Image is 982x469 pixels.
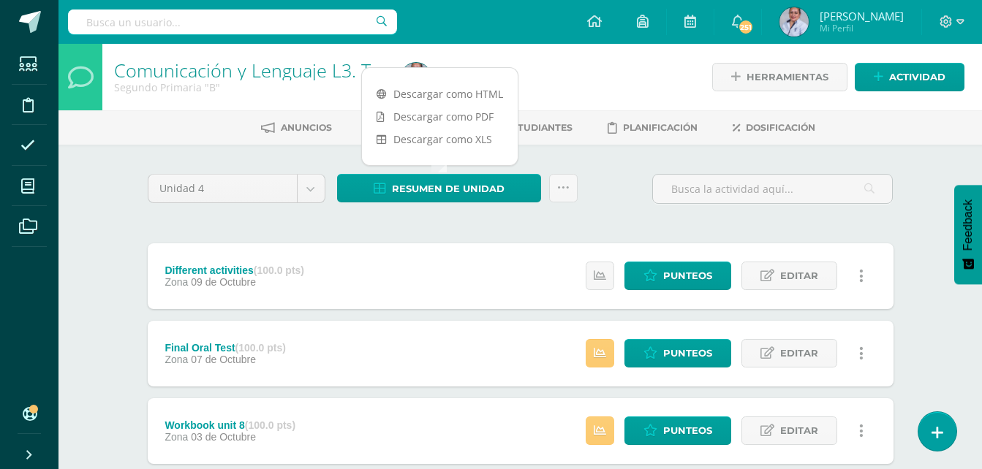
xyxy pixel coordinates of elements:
span: Editar [780,262,818,289]
span: Actividad [889,64,945,91]
img: 8f41443e08d69c92b524c7876de51f91.png [779,7,809,37]
h1: Comunicación y Lenguaje L3. Tercer Idioma [114,60,384,80]
span: [PERSON_NAME] [820,9,904,23]
span: Editar [780,340,818,367]
strong: (100.0 pts) [254,264,304,276]
div: Workbook unit 8 [165,419,295,431]
a: Anuncios [261,116,332,140]
a: Punteos [624,416,731,445]
a: Resumen de unidad [337,174,541,202]
span: Punteos [663,340,712,367]
span: Anuncios [281,122,332,133]
span: Planificación [623,122,698,133]
a: Dosificación [733,116,815,140]
strong: (100.0 pts) [245,419,295,431]
span: Herramientas [747,64,828,91]
div: Segundo Primaria 'B' [114,80,384,94]
span: 03 de Octubre [191,431,256,443]
span: Editar [780,417,818,444]
div: Different activities [165,264,304,276]
span: 07 de Octubre [191,354,256,365]
a: Descargar como PDF [362,105,518,128]
span: Dosificación [746,122,815,133]
a: Herramientas [712,63,847,91]
strong: (100.0 pts) [235,342,286,354]
a: Punteos [624,262,731,290]
span: Estudiantes [506,122,573,133]
img: 8f41443e08d69c92b524c7876de51f91.png [401,63,431,92]
span: Zona [165,354,188,365]
span: Resumen de unidad [392,175,505,202]
div: Final Oral Test [165,342,285,354]
span: Punteos [663,262,712,289]
a: Descargar como XLS [362,128,518,150]
a: Planificación [608,116,698,140]
span: 09 de Octubre [191,276,256,288]
a: Estudiantes [485,116,573,140]
input: Busca la actividad aquí... [653,175,892,203]
span: Zona [165,431,188,443]
a: Actividad [855,63,964,91]
a: Descargar como HTML [362,83,518,105]
span: 251 [738,19,754,35]
a: Comunicación y Lenguaje L3. Tercer Idioma [114,58,476,83]
a: Unidad 4 [148,175,325,202]
input: Busca un usuario... [68,9,397,34]
span: Feedback [962,199,975,251]
button: Feedback - Mostrar encuesta [954,185,982,284]
a: Punteos [624,339,731,367]
span: Punteos [663,417,712,444]
span: Mi Perfil [820,22,904,34]
span: Zona [165,276,188,288]
span: Unidad 4 [159,175,286,202]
